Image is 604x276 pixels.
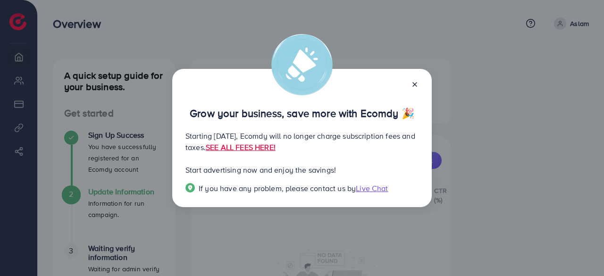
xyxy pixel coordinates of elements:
span: If you have any problem, please contact us by [199,183,356,193]
a: SEE ALL FEES HERE! [206,142,276,152]
p: Start advertising now and enjoy the savings! [185,164,419,176]
p: Starting [DATE], Ecomdy will no longer charge subscription fees and taxes. [185,130,419,153]
img: alert [271,34,333,95]
span: Live Chat [356,183,388,193]
img: Popup guide [185,183,195,192]
p: Grow your business, save more with Ecomdy 🎉 [185,108,419,119]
